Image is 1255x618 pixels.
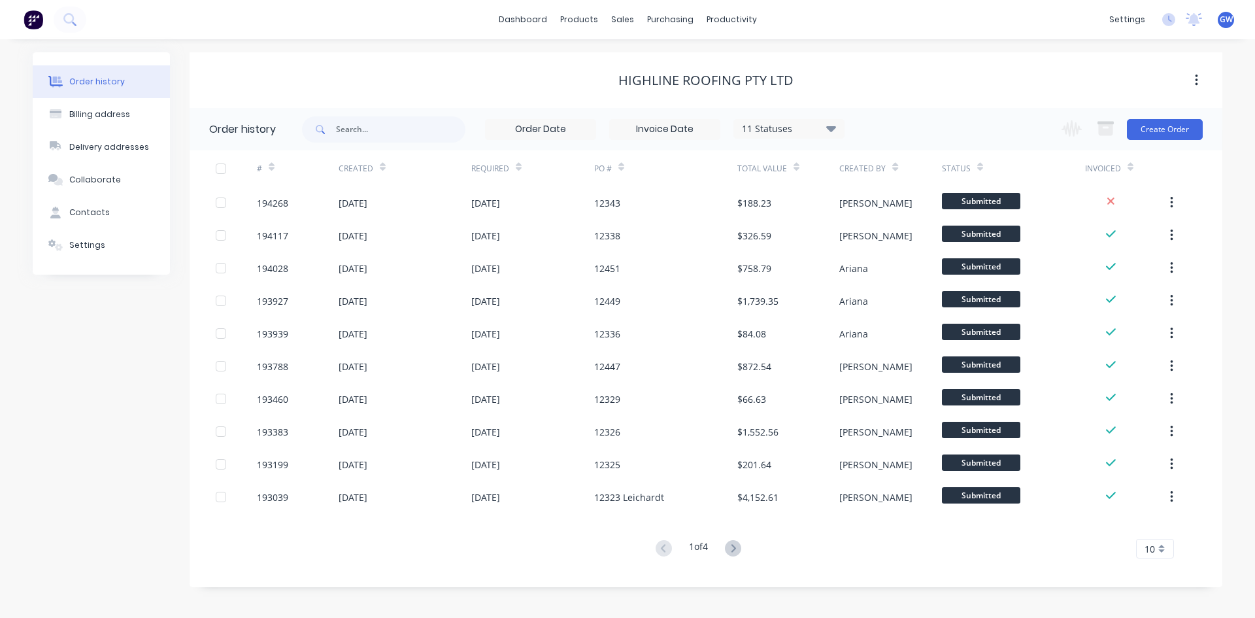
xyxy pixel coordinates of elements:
div: Invoiced [1085,150,1167,186]
button: Settings [33,229,170,262]
div: Created [339,163,373,175]
div: Status [942,150,1085,186]
div: [PERSON_NAME] [839,425,912,439]
div: $1,739.35 [737,294,778,308]
button: Contacts [33,196,170,229]
a: dashboard [492,10,554,29]
div: 193199 [257,458,288,472]
div: Created [339,150,471,186]
div: Required [471,150,594,186]
div: Ariana [839,294,868,308]
div: [PERSON_NAME] [839,229,912,243]
div: 11 Statuses [734,122,844,136]
span: Submitted [942,324,1020,340]
div: $1,552.56 [737,425,778,439]
div: 12325 [594,458,620,472]
div: 1 of 4 [689,540,708,558]
div: [DATE] [339,425,367,439]
div: $201.64 [737,458,771,472]
div: $758.79 [737,262,771,275]
div: Ariana [839,262,868,275]
span: 10 [1145,542,1155,556]
div: Created By [839,150,941,186]
div: PO # [594,163,612,175]
div: Created By [839,163,886,175]
span: Submitted [942,455,1020,471]
img: Factory [24,10,43,29]
div: 12329 [594,392,620,406]
div: products [554,10,605,29]
div: [DATE] [471,360,500,373]
span: Submitted [942,487,1020,504]
div: Required [471,163,509,175]
div: [DATE] [471,229,500,243]
div: 193788 [257,360,288,373]
div: Contacts [69,207,110,218]
div: 12447 [594,360,620,373]
div: 194028 [257,262,288,275]
div: [DATE] [471,458,500,472]
div: 12343 [594,196,620,210]
div: Order history [69,76,125,88]
div: [DATE] [339,327,367,341]
span: Submitted [942,258,1020,275]
div: 194117 [257,229,288,243]
div: Highline Roofing Pty Ltd [618,73,794,88]
div: Settings [69,239,105,251]
div: [DATE] [471,490,500,504]
div: Total Value [737,150,839,186]
div: sales [605,10,641,29]
div: [DATE] [339,229,367,243]
div: $84.08 [737,327,766,341]
button: Create Order [1127,119,1203,140]
div: 12451 [594,262,620,275]
input: Invoice Date [610,120,720,139]
div: [PERSON_NAME] [839,458,912,472]
div: Invoiced [1085,163,1121,175]
button: Billing address [33,98,170,131]
div: Collaborate [69,174,121,186]
div: $872.54 [737,360,771,373]
div: 12449 [594,294,620,308]
div: PO # [594,150,737,186]
div: [DATE] [471,425,500,439]
div: $4,152.61 [737,490,778,504]
div: [PERSON_NAME] [839,196,912,210]
div: [DATE] [339,490,367,504]
div: 193039 [257,490,288,504]
span: Submitted [942,389,1020,405]
div: [DATE] [471,294,500,308]
div: 12326 [594,425,620,439]
div: [DATE] [471,327,500,341]
div: 12338 [594,229,620,243]
div: 193460 [257,392,288,406]
div: 194268 [257,196,288,210]
div: # [257,163,262,175]
button: Collaborate [33,163,170,196]
div: Order history [209,122,276,137]
div: $326.59 [737,229,771,243]
span: GW [1220,14,1233,26]
div: [DATE] [339,294,367,308]
button: Delivery addresses [33,131,170,163]
div: Ariana [839,327,868,341]
div: [DATE] [339,196,367,210]
div: 193927 [257,294,288,308]
div: [PERSON_NAME] [839,392,912,406]
div: purchasing [641,10,700,29]
div: $188.23 [737,196,771,210]
span: Submitted [942,291,1020,307]
div: productivity [700,10,763,29]
span: Submitted [942,356,1020,373]
div: Total Value [737,163,787,175]
span: Submitted [942,226,1020,242]
input: Order Date [486,120,595,139]
div: 193939 [257,327,288,341]
button: Order history [33,65,170,98]
div: Delivery addresses [69,141,149,153]
div: [PERSON_NAME] [839,490,912,504]
div: # [257,150,339,186]
span: Submitted [942,422,1020,438]
div: settings [1103,10,1152,29]
div: [DATE] [339,392,367,406]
